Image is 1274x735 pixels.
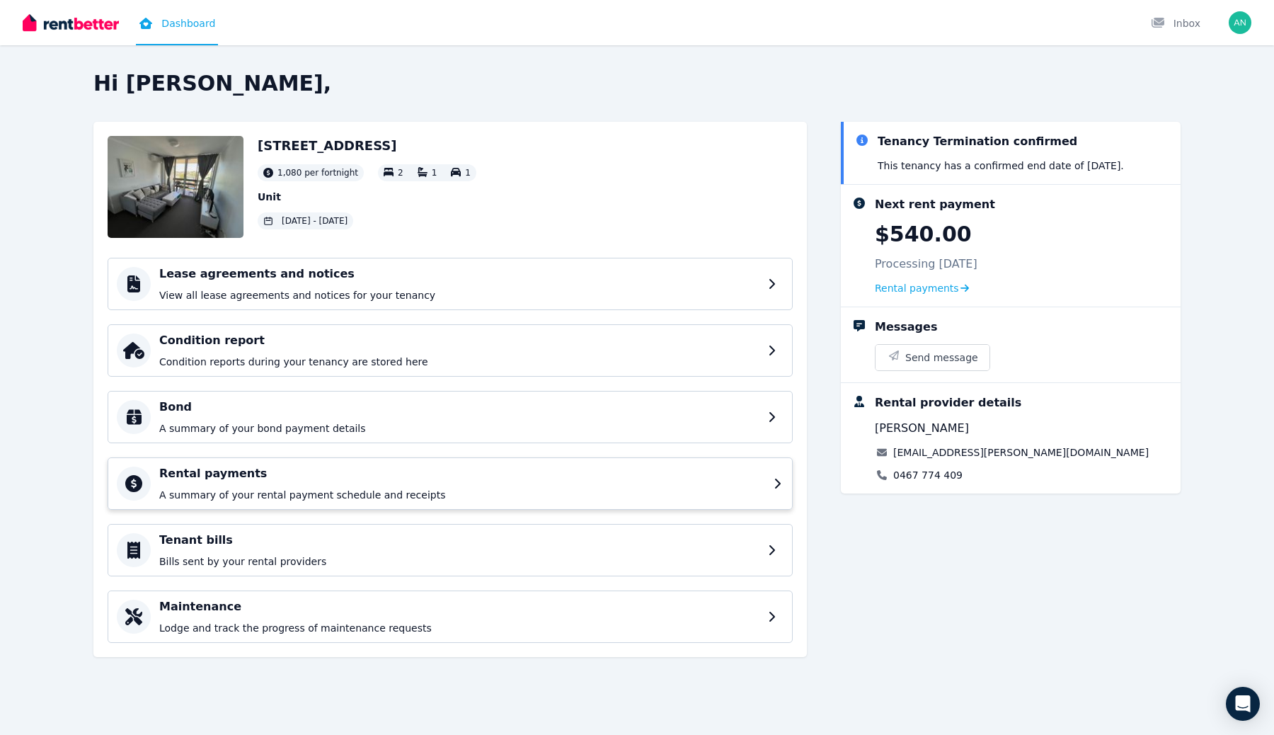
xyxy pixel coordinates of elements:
div: Tenancy Termination confirmed [878,133,1077,150]
button: Send message [876,345,989,370]
p: $540.00 [875,222,972,247]
p: Lodge and track the progress of maintenance requests [159,621,759,635]
h2: [STREET_ADDRESS] [258,136,476,156]
h4: Maintenance [159,598,759,615]
span: 1 [465,168,471,178]
a: Rental payments [875,281,969,295]
h4: Condition report [159,332,759,349]
img: Anand Badola [1229,11,1251,34]
a: [EMAIL_ADDRESS][PERSON_NAME][DOMAIN_NAME] [893,445,1149,460]
h4: Bond [159,399,759,416]
h4: Lease agreements and notices [159,266,759,283]
div: Open Intercom Messenger [1226,687,1260,721]
span: [DATE] - [DATE] [282,215,348,227]
div: Messages [875,319,937,336]
p: Bills sent by your rental providers [159,554,759,569]
span: 1,080 per fortnight [277,167,358,178]
a: 0467 774 409 [893,468,963,482]
p: A summary of your rental payment schedule and receipts [159,488,765,502]
span: Send message [905,351,978,365]
h2: Hi [PERSON_NAME], [93,71,1181,96]
span: [PERSON_NAME] [875,420,969,437]
img: Property Url [108,136,243,238]
p: A summary of your bond payment details [159,421,759,435]
span: 2 [398,168,403,178]
h4: Rental payments [159,465,765,482]
img: RentBetter [23,12,119,33]
p: This tenancy has a confirmed end date of [DATE] . [878,159,1124,173]
span: 1 [432,168,437,178]
h4: Tenant bills [159,532,759,549]
p: View all lease agreements and notices for your tenancy [159,288,759,302]
p: Condition reports during your tenancy are stored here [159,355,759,369]
div: Rental provider details [875,394,1021,411]
span: Rental payments [875,281,959,295]
p: Processing [DATE] [875,256,977,273]
div: Next rent payment [875,196,995,213]
div: Inbox [1151,16,1200,30]
p: Unit [258,190,476,204]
